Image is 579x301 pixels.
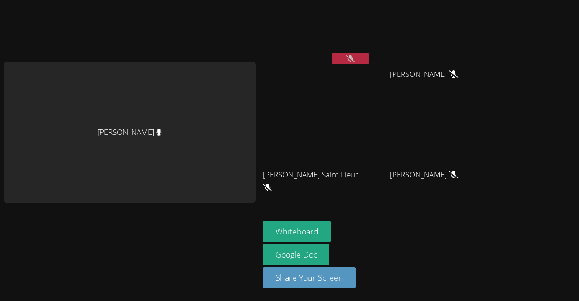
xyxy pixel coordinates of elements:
div: [PERSON_NAME] [4,62,256,203]
span: [PERSON_NAME] [390,68,458,81]
a: Google Doc [263,244,330,265]
button: Whiteboard [263,221,331,242]
span: [PERSON_NAME] Saint Fleur [263,168,363,195]
span: [PERSON_NAME] [390,168,458,182]
button: Share Your Screen [263,267,356,288]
